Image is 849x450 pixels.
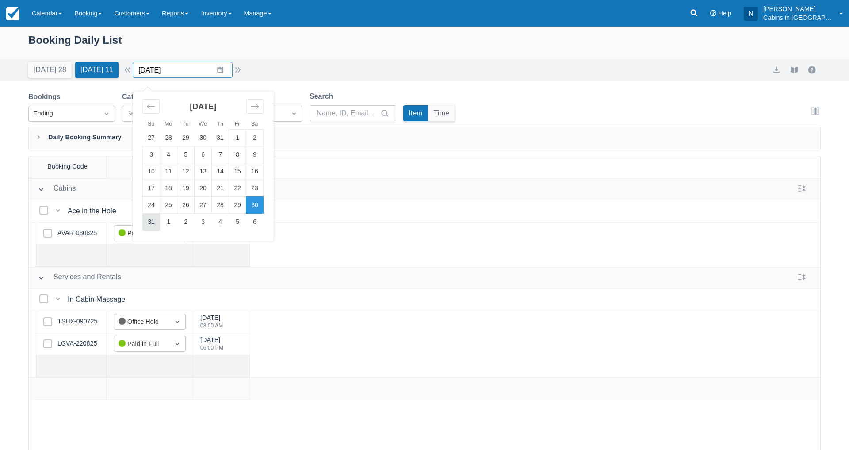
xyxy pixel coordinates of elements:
div: Move forward to switch to the next month. [246,99,264,114]
td: Monday, September 1, 2025 [160,214,177,231]
button: Services and Rentals [34,270,125,286]
label: Category [122,92,156,102]
td: Sunday, August 17, 2025 [143,180,160,197]
td: Saturday, August 9, 2025 [246,146,264,163]
td: Thursday, September 4, 2025 [212,214,229,231]
td: Friday, August 1, 2025 [229,130,246,146]
span: Dropdown icon [173,339,182,348]
td: Thursday, August 14, 2025 [212,163,229,180]
a: LGVA-220825 [57,339,97,349]
td: Tuesday, August 19, 2025 [177,180,195,197]
td: Thursday, August 7, 2025 [212,146,229,163]
span: Dropdown icon [173,317,182,326]
p: [PERSON_NAME] [763,4,834,13]
div: In Cabin Massage [68,294,129,305]
div: [DATE] [200,313,223,334]
div: Move backward to switch to the previous month. [142,99,160,114]
td: Wednesday, August 13, 2025 [195,163,212,180]
button: Item [403,105,428,121]
td: Wednesday, August 20, 2025 [195,180,212,197]
td: Thursday, August 21, 2025 [212,180,229,197]
td: Sunday, August 31, 2025 [143,214,160,231]
small: Th [217,121,223,127]
div: Daily Booking Summary [28,127,821,150]
td: Sunday, August 10, 2025 [143,163,160,180]
td: Saturday, September 6, 2025 [246,214,264,231]
td: Wednesday, September 3, 2025 [195,214,212,231]
td: Saturday, August 2, 2025 [246,130,264,146]
td: Saturday, August 23, 2025 [246,180,264,197]
td: Tuesday, August 5, 2025 [177,146,195,163]
td: Monday, July 28, 2025 [160,130,177,146]
td: Wednesday, August 27, 2025 [195,197,212,214]
td: Thursday, July 31, 2025 [212,130,229,146]
span: Dropdown icon [290,109,298,118]
td: Selected. Saturday, August 30, 2025 [246,197,264,214]
div: Calendar [133,91,273,241]
div: Booking Code [29,156,107,178]
td: Friday, August 8, 2025 [229,146,246,163]
td: Monday, August 11, 2025 [160,163,177,180]
small: Mo [164,121,172,127]
small: We [199,121,207,127]
td: Monday, August 4, 2025 [160,146,177,163]
td: Tuesday, July 29, 2025 [177,130,195,146]
div: N [744,7,758,21]
img: checkfront-main-nav-mini-logo.png [6,7,19,20]
input: Date [133,62,233,78]
td: Thursday, August 28, 2025 [212,197,229,214]
td: Tuesday, August 26, 2025 [177,197,195,214]
td: Wednesday, August 6, 2025 [195,146,212,163]
small: Tu [183,121,189,127]
td: Tuesday, August 12, 2025 [177,163,195,180]
button: [DATE] 28 [28,62,72,78]
td: Friday, August 29, 2025 [229,197,246,214]
td: Monday, August 18, 2025 [160,180,177,197]
strong: [DATE] [190,102,216,111]
a: TSHX-090725 [57,317,97,327]
button: [DATE] 11 [75,62,119,78]
small: Su [148,121,154,127]
td: Saturday, August 16, 2025 [246,163,264,180]
div: 08:00 AM [200,323,223,328]
i: Help [710,10,716,16]
div: Ace in the Hole [68,206,120,216]
td: Sunday, July 27, 2025 [143,130,160,146]
small: Sa [251,121,258,127]
label: Bookings [28,92,64,102]
td: Sunday, August 3, 2025 [143,146,160,163]
div: Office Hold [119,317,165,327]
input: Name, ID, Email... [317,105,379,121]
td: Wednesday, July 30, 2025 [195,130,212,146]
td: Friday, September 5, 2025 [229,214,246,231]
p: Cabins in [GEOGRAPHIC_DATA] [763,13,834,22]
td: Monday, August 25, 2025 [160,197,177,214]
td: Tuesday, September 2, 2025 [177,214,195,231]
small: Fr [235,121,240,127]
div: Paid in Full [119,339,165,349]
div: [DATE] [200,335,223,356]
a: AVAR-030825 [57,228,97,238]
button: Cabins [34,181,79,197]
div: Booking Daily List [28,32,821,58]
td: Friday, August 22, 2025 [229,180,246,197]
button: Time [428,105,455,121]
div: Paid in Full [119,228,165,238]
span: Dropdown icon [102,109,111,118]
div: Ending [33,109,94,119]
span: Help [718,10,731,17]
label: Search [310,91,337,102]
td: Friday, August 15, 2025 [229,163,246,180]
div: 06:00 PM [200,345,223,350]
button: export [771,65,782,75]
td: Sunday, August 24, 2025 [143,197,160,214]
